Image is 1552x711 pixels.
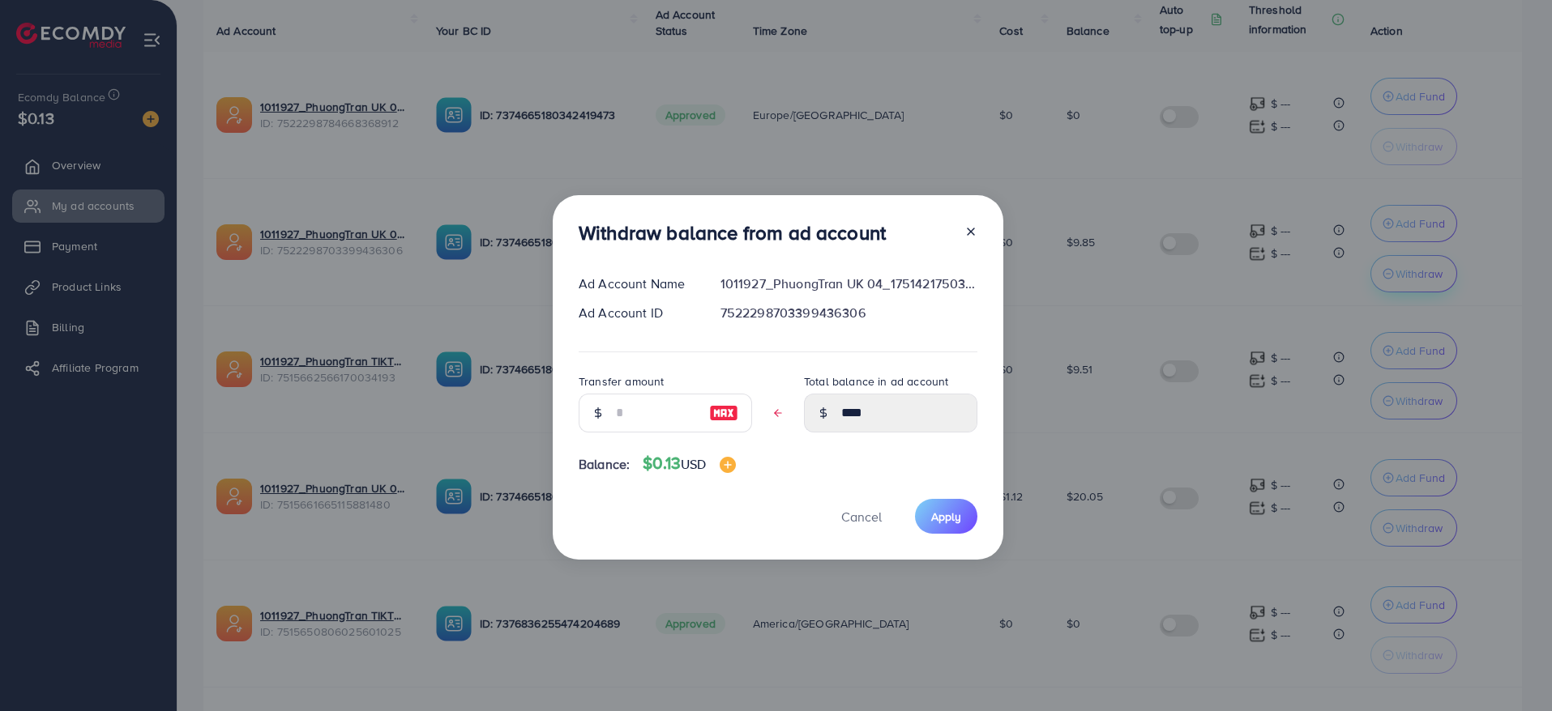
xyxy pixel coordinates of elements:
button: Cancel [821,499,902,534]
button: Apply [915,499,977,534]
span: USD [681,455,706,473]
img: image [709,403,738,423]
label: Transfer amount [579,373,664,390]
div: Ad Account Name [566,275,708,293]
div: Ad Account ID [566,304,708,322]
span: Cancel [841,508,882,526]
h3: Withdraw balance from ad account [579,221,886,245]
span: Apply [931,509,961,525]
div: 1011927_PhuongTran UK 04_1751421750373 [708,275,990,293]
h4: $0.13 [643,453,735,474]
label: Total balance in ad account [804,373,948,390]
iframe: Chat [1483,638,1540,699]
img: image [720,457,736,473]
div: 7522298703399436306 [708,304,990,322]
span: Balance: [579,455,630,474]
